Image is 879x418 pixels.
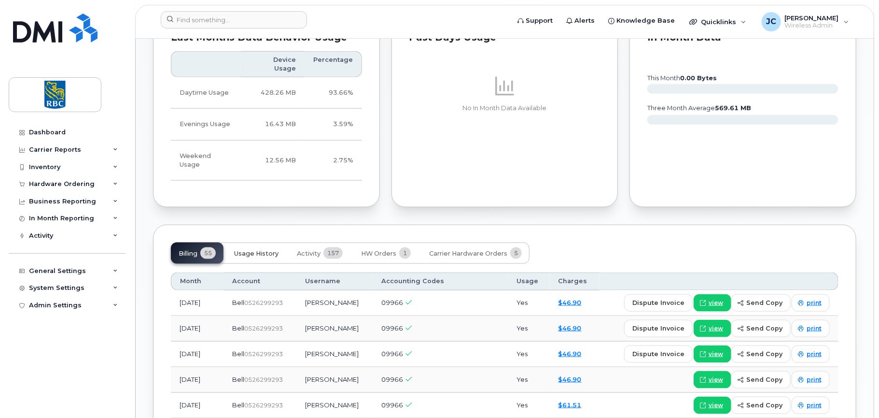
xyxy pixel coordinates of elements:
a: $46.90 [558,299,582,306]
td: [PERSON_NAME] [297,290,373,316]
a: view [694,346,731,363]
button: send copy [731,294,791,312]
div: In Month Data [647,33,838,43]
text: three month average [647,104,751,112]
td: [DATE] [171,367,223,393]
td: [DATE] [171,290,223,316]
span: HW Orders [361,250,396,258]
span: 157 [323,247,343,259]
input: Find something... [161,11,307,29]
tr: Friday from 6:00pm to Monday 8:00am [171,141,362,181]
span: 0526299293 [244,402,283,409]
td: [PERSON_NAME] [297,316,373,342]
a: Alerts [559,11,601,30]
a: $61.51 [558,401,582,409]
td: [PERSON_NAME] [297,367,373,393]
button: dispute invoice [624,320,693,337]
button: send copy [731,320,791,337]
span: print [807,375,822,384]
span: view [709,299,723,307]
span: send copy [746,349,782,359]
text: this month [647,74,717,82]
a: Support [511,11,559,30]
span: Alerts [574,16,595,26]
th: Accounting Codes [373,273,508,290]
td: [DATE] [171,316,223,342]
a: view [694,371,731,389]
td: Daytime Usage [171,77,241,109]
th: Charges [550,273,600,290]
span: dispute invoice [632,298,684,307]
th: Username [297,273,373,290]
span: JC [766,16,776,28]
a: print [792,320,830,337]
span: print [807,299,822,307]
div: Past Days Usage [409,33,600,43]
td: 93.66% [305,77,362,109]
span: dispute invoice [632,324,684,333]
span: 0526299293 [244,325,283,332]
span: Bell [232,299,244,306]
a: view [694,397,731,414]
button: dispute invoice [624,294,693,312]
span: 1 [399,247,411,259]
span: Usage History [234,250,279,258]
span: Activity [297,250,321,258]
span: view [709,401,723,410]
span: send copy [746,298,782,307]
button: send copy [731,397,791,414]
td: 3.59% [305,109,362,140]
td: Yes [508,367,550,393]
span: dispute invoice [632,349,684,359]
button: send copy [731,371,791,389]
span: Bell [232,375,244,383]
td: [DATE] [171,342,223,367]
span: Bell [232,350,244,358]
span: 09966 [381,375,403,383]
td: Evenings Usage [171,109,241,140]
td: Yes [508,342,550,367]
span: view [709,375,723,384]
button: send copy [731,346,791,363]
a: $46.90 [558,375,582,383]
span: Bell [232,324,244,332]
a: $46.90 [558,350,582,358]
td: Yes [508,316,550,342]
td: Yes [508,290,550,316]
tspan: 0.00 Bytes [680,74,717,82]
span: Carrier Hardware Orders [429,250,507,258]
span: 09966 [381,350,403,358]
th: Percentage [305,51,362,78]
span: send copy [746,401,782,410]
a: view [694,320,731,337]
span: 5 [510,247,522,259]
div: Jenn Carlson [755,12,856,31]
span: 09966 [381,299,403,306]
button: dispute invoice [624,346,693,363]
span: 0526299293 [244,299,283,306]
td: 16.43 MB [241,109,304,140]
th: Month [171,273,223,290]
span: 0526299293 [244,350,283,358]
td: 2.75% [305,141,362,181]
span: print [807,324,822,333]
a: print [792,346,830,363]
span: 09966 [381,324,403,332]
span: 09966 [381,401,403,409]
span: view [709,324,723,333]
th: Usage [508,273,550,290]
a: print [792,294,830,312]
a: Knowledge Base [601,11,682,30]
span: print [807,401,822,410]
span: print [807,350,822,359]
span: view [709,350,723,359]
tr: Weekdays from 6:00pm to 8:00am [171,109,362,140]
th: Device Usage [241,51,304,78]
span: [PERSON_NAME] [785,14,839,22]
a: print [792,371,830,389]
td: Weekend Usage [171,141,241,181]
span: send copy [746,375,782,384]
span: Bell [232,401,244,409]
span: 0526299293 [244,376,283,383]
span: Quicklinks [701,18,736,26]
